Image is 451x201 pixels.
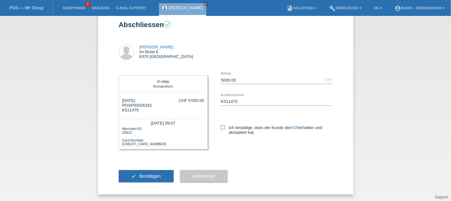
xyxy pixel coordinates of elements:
[122,119,204,126] div: [DATE] 09:07
[179,98,204,103] div: CHF 5'000.00
[221,125,333,135] label: Ich bestätige, dass der Kunde die erhalten und akzeptiert hat.
[124,84,203,88] div: Romanshorn
[391,6,448,10] a: account_circlem-way - Romanshorn ▾
[435,195,448,199] a: Support
[325,78,333,82] div: CHF
[164,21,170,27] i: check
[371,6,385,10] a: DE ▾
[85,2,90,7] span: 2
[290,125,299,130] a: AGB
[88,6,113,10] a: Einkäufe
[169,5,203,10] a: [PERSON_NAME]
[139,45,174,49] a: [PERSON_NAME]
[119,170,174,182] button: check Bestätigen
[329,5,335,11] i: build
[326,6,365,10] a: buildWerkzeuge ▾
[204,2,208,6] a: close
[10,5,43,10] a: POS — MF Group
[193,174,215,179] span: Abbrechen
[132,174,137,179] i: check
[139,45,193,59] div: Im Brüel 6 8370 [GEOGRAPHIC_DATA]
[283,6,319,10] a: bookAnleitung ▾
[180,170,228,182] button: Abbrechen
[287,5,293,11] i: book
[122,126,204,146] div: Merchant-ID: 20913 Card-Number: [CREDIT_CARD_NUMBER]
[139,174,161,179] span: Bestätigen
[113,6,149,10] a: E-Mail Support
[119,21,333,29] h1: Abschliessen
[124,79,203,84] div: m-way
[60,6,88,10] a: Kund*innen
[122,98,152,112] div: [DATE] POSP00026161
[122,108,139,112] span: K511475
[204,2,207,5] i: close
[395,5,401,11] i: account_circle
